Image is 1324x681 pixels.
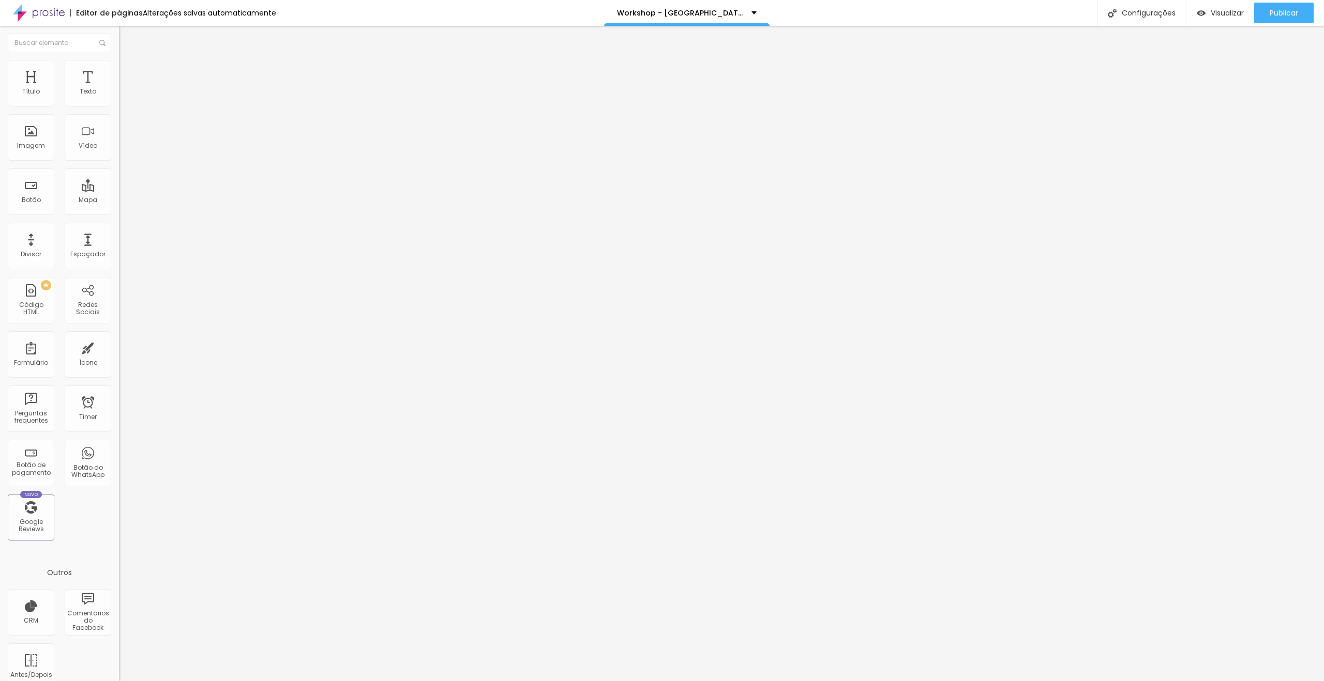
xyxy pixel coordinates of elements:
div: Espaçador [70,251,106,258]
div: Botão de pagamento [10,461,51,476]
iframe: Editor [119,26,1324,681]
img: view-1.svg [1197,9,1206,18]
div: Botão [22,196,41,204]
div: CRM [24,617,38,624]
div: Alterações salvas automaticamente [143,9,276,17]
input: Buscar elemento [8,34,111,52]
div: Novo [20,491,42,498]
div: Vídeo [79,142,97,149]
div: Redes Sociais [67,301,108,316]
div: Código HTML [10,301,51,316]
span: Publicar [1270,9,1298,17]
span: Visualizar [1211,9,1244,17]
p: Workshop - [GEOGRAPHIC_DATA] [617,9,744,17]
div: Divisor [21,251,41,258]
div: Mapa [79,196,97,204]
div: Imagem [17,142,45,149]
div: Texto [80,88,96,95]
div: Antes/Depois [10,671,51,678]
div: Botão do WhatsApp [67,464,108,479]
img: Icone [1108,9,1117,18]
img: Icone [99,40,106,46]
div: Editor de páginas [70,9,143,17]
button: Publicar [1254,3,1314,23]
div: Formulário [14,359,48,366]
div: Ícone [79,359,97,366]
div: Google Reviews [10,518,51,533]
div: Perguntas frequentes [10,410,51,425]
div: Título [22,88,40,95]
div: Timer [79,413,97,421]
div: Comentários do Facebook [67,610,108,632]
button: Visualizar [1186,3,1254,23]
